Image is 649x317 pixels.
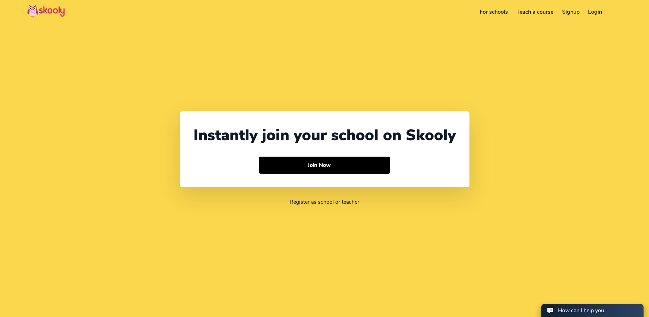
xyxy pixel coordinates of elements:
div: Instantly join your school on Skooly [194,125,456,146]
a: Login [584,6,607,17]
ion-icon: arrow forward outline [334,162,341,169]
button: Join Nowarrow forward outline [259,157,390,174]
a: For schools [475,6,512,17]
a: Teach a course [512,6,558,17]
a: Signup [558,6,584,17]
a: Register as school or teacher [290,198,359,206]
button: menu outline [612,6,622,18]
img: Skooly [27,4,65,18]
